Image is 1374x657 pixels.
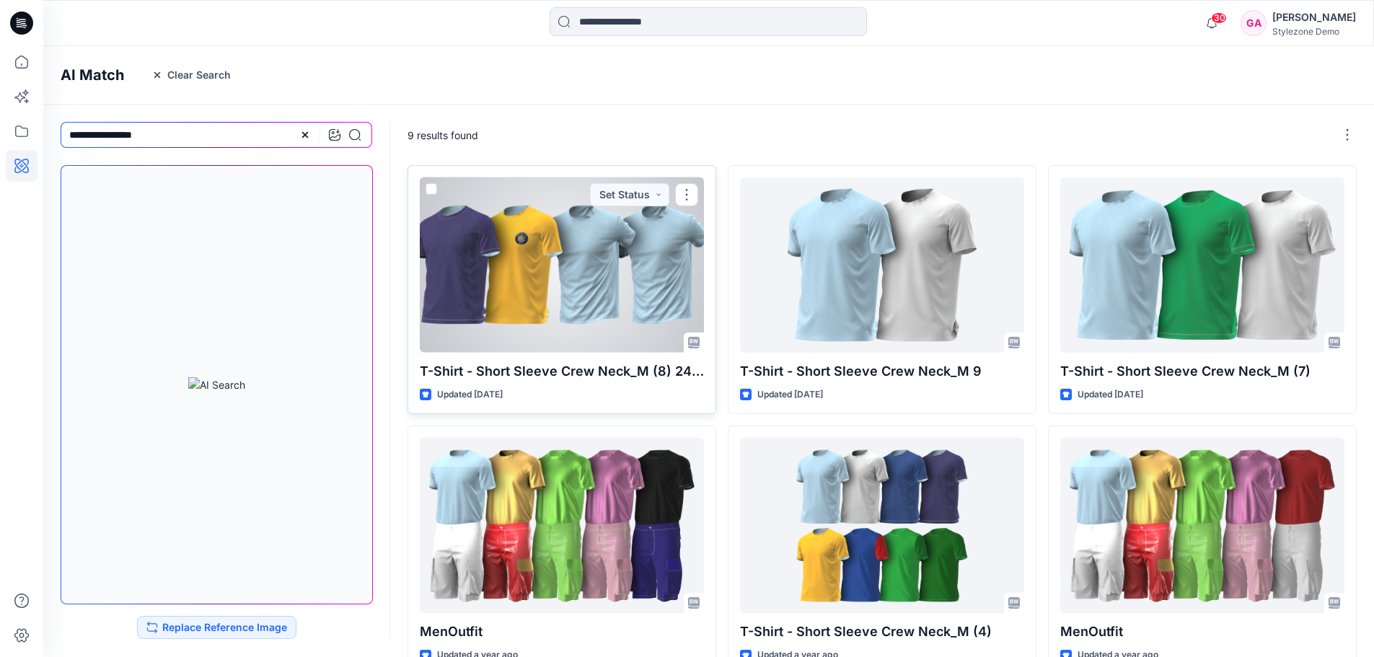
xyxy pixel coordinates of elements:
p: Updated [DATE] [437,387,503,402]
button: Replace Reference Image [137,616,296,639]
p: MenOutfit [1060,622,1344,642]
p: T-Shirt - Short Sleeve Crew Neck_M 9 [740,361,1024,382]
p: Updated [DATE] [757,387,823,402]
a: T-Shirt - Short Sleeve Crew Neck_M (7) [1060,177,1344,353]
a: MenOutfit [1060,438,1344,613]
p: T-Shirt - Short Sleeve Crew Neck_M (4) [740,622,1024,642]
a: T-Shirt - Short Sleeve Crew Neck_M (4) [740,438,1024,613]
div: Stylezone Demo [1272,26,1356,37]
div: [PERSON_NAME] [1272,9,1356,26]
p: 9 results found [408,128,478,143]
a: T-Shirt - Short Sleeve Crew Neck_M (8) 24-2 [420,177,704,353]
p: Updated [DATE] [1078,387,1143,402]
p: MenOutfit [420,622,704,642]
button: Clear Search [142,63,240,87]
p: T-Shirt - Short Sleeve Crew Neck_M (8) 24-2 [420,361,704,382]
div: GA [1241,10,1267,36]
span: 30 [1211,12,1227,24]
a: T-Shirt - Short Sleeve Crew Neck_M 9 [740,177,1024,353]
img: AI Search [188,377,245,392]
p: T-Shirt - Short Sleeve Crew Neck_M (7) [1060,361,1344,382]
a: MenOutfit [420,438,704,613]
h4: AI Match [61,66,124,84]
